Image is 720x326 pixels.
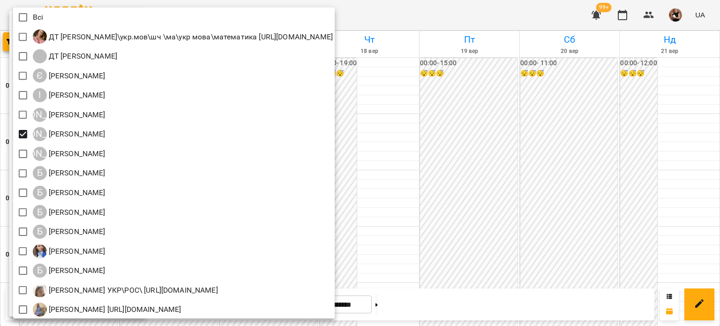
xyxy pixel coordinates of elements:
[47,129,105,140] p: [PERSON_NAME]
[47,226,105,237] p: [PERSON_NAME]
[47,265,105,276] p: [PERSON_NAME]
[33,205,105,219] a: Б [PERSON_NAME]
[33,303,47,317] img: Б
[33,147,47,161] div: [PERSON_NAME]
[33,88,47,102] div: І
[33,186,47,200] div: Б
[47,304,181,315] p: [PERSON_NAME] [URL][DOMAIN_NAME]
[47,246,105,257] p: [PERSON_NAME]
[33,147,105,161] div: Анна Тест
[33,205,105,219] div: Бліхар Юлія
[33,12,43,23] p: Всі
[47,148,105,159] p: [PERSON_NAME]
[33,30,333,44] a: ДТ [PERSON_NAME]\укр.мов\шч \ма\укр мова\математика [URL][DOMAIN_NAME]
[47,285,218,296] p: [PERSON_NAME] УКР\РОС\ [URL][DOMAIN_NAME]
[33,225,105,239] a: Б [PERSON_NAME]
[33,225,47,239] div: Б
[33,68,105,83] a: Є [PERSON_NAME]
[33,68,47,83] div: Є
[33,205,47,219] div: Б
[33,303,181,317] a: Б [PERSON_NAME] [URL][DOMAIN_NAME]
[33,283,218,297] div: Бєлькова Анастасія ДТ ЛОГОПЕД УКР\РОС\ https://us06web.zoom.us/j/87943953043
[33,68,105,83] div: Єфіменко Оксана
[33,30,333,44] div: ДТ Бойко Юлія\укр.мов\шч \ма\укр мова\математика https://us06web.zoom.us/j/84886035086
[47,109,105,121] p: [PERSON_NAME]
[47,207,105,218] p: [PERSON_NAME]
[33,283,47,297] img: Б
[33,244,105,258] a: Б [PERSON_NAME]
[33,166,105,180] div: Балашова Наталія
[33,147,105,161] a: [PERSON_NAME] [PERSON_NAME]
[47,70,105,82] p: [PERSON_NAME]
[33,88,105,102] div: Іванова Катерина
[47,51,118,62] p: ДТ [PERSON_NAME]
[33,166,105,180] a: Б [PERSON_NAME]
[33,127,105,141] div: Андрусенко Вероніка
[33,108,105,122] a: [PERSON_NAME] [PERSON_NAME]
[33,166,47,180] div: Б
[33,127,105,141] a: [PERSON_NAME] [PERSON_NAME]
[33,108,47,122] div: [PERSON_NAME]
[33,49,118,63] a: ДТ [PERSON_NAME]
[33,303,181,317] div: Біволару Аліна https://us06web.zoom.us/j/83742518055
[33,49,118,63] div: ДТ Ірина Микитей
[33,127,47,141] div: [PERSON_NAME]
[47,187,105,198] p: [PERSON_NAME]
[33,264,105,278] div: Бондарєва Валерія
[33,283,218,297] a: Б [PERSON_NAME] УКР\РОС\ [URL][DOMAIN_NAME]
[33,264,105,278] a: Б [PERSON_NAME]
[33,186,105,200] div: Бессонова Віта
[47,167,105,179] p: [PERSON_NAME]
[33,108,105,122] div: Абрамова Ірина
[47,90,105,101] p: [PERSON_NAME]
[33,264,47,278] div: Б
[33,186,105,200] a: Б [PERSON_NAME]
[33,88,105,102] a: І [PERSON_NAME]
[47,31,333,43] p: ДТ [PERSON_NAME]\укр.мов\шч \ма\укр мова\математика [URL][DOMAIN_NAME]
[33,244,47,258] img: Б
